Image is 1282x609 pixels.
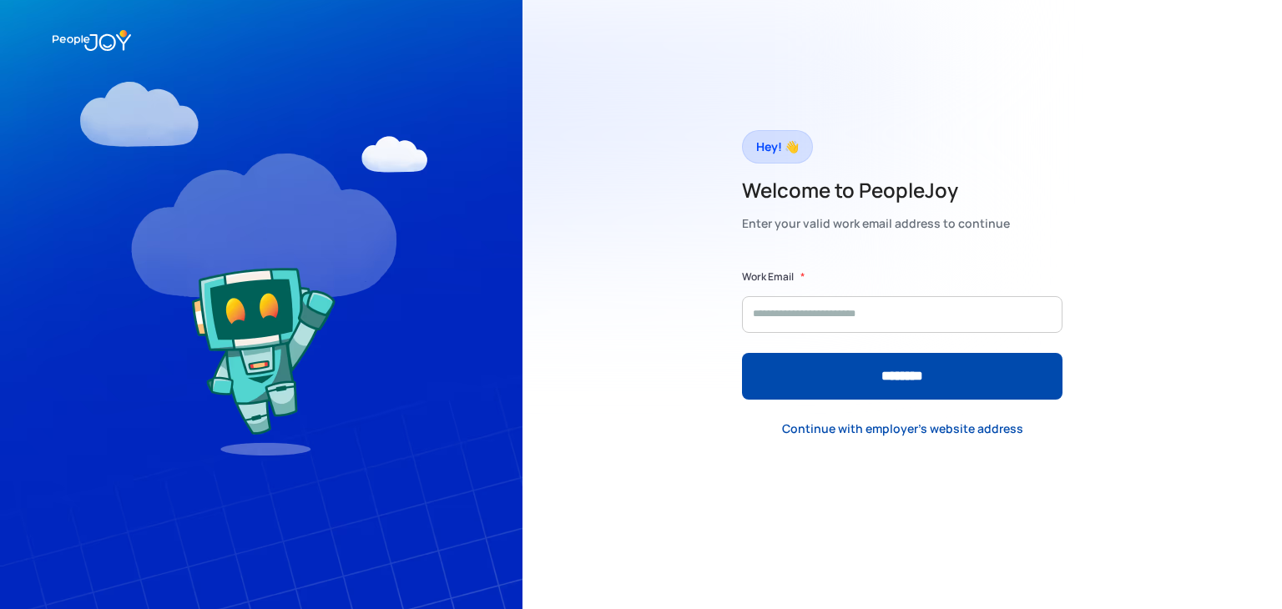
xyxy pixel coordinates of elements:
form: Form [742,269,1062,400]
label: Work Email [742,269,794,285]
div: Continue with employer's website address [782,420,1023,437]
a: Continue with employer's website address [769,412,1037,446]
div: Hey! 👋 [756,135,799,159]
h2: Welcome to PeopleJoy [742,177,1010,204]
div: Enter your valid work email address to continue [742,212,1010,235]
